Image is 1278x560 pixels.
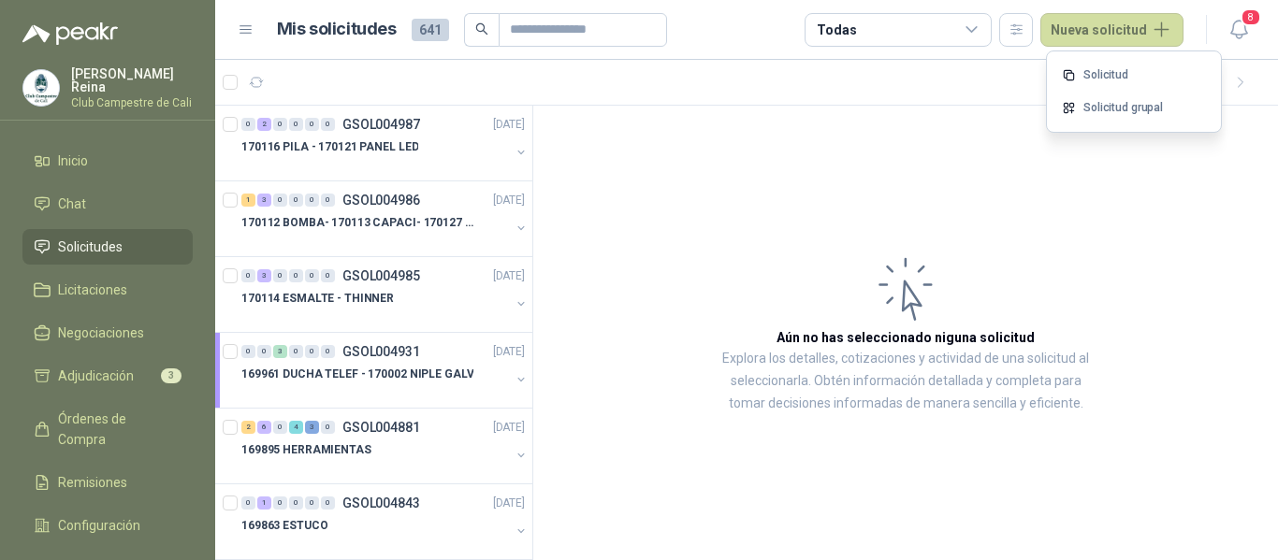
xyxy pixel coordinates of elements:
[342,269,420,282] p: GSOL004985
[342,345,420,358] p: GSOL004931
[22,272,193,308] a: Licitaciones
[475,22,488,36] span: search
[1241,8,1261,26] span: 8
[493,419,525,437] p: [DATE]
[257,269,271,282] div: 3
[493,343,525,361] p: [DATE]
[1040,13,1184,47] button: Nueva solicitud
[71,97,193,108] p: Club Campestre de Cali
[22,401,193,457] a: Órdenes de Compra
[342,496,420,510] p: GSOL004843
[23,70,59,106] img: Company Logo
[58,151,88,171] span: Inicio
[22,186,193,222] a: Chat
[22,22,118,45] img: Logo peakr
[257,345,271,358] div: 0
[289,194,303,207] div: 0
[1054,59,1213,92] a: Solicitud
[58,194,86,214] span: Chat
[22,143,193,179] a: Inicio
[71,67,193,93] p: [PERSON_NAME] Reina
[1222,13,1256,47] button: 8
[321,269,335,282] div: 0
[257,496,271,510] div: 1
[342,118,420,131] p: GSOL004987
[342,194,420,207] p: GSOL004986
[22,315,193,351] a: Negociaciones
[58,366,134,386] span: Adjudicación
[241,340,529,400] a: 0 0 3 0 0 0 GSOL004931[DATE] 169961 DUCHA TELEF - 170002 NIPLE GALV
[257,118,271,131] div: 2
[241,492,529,552] a: 0 1 0 0 0 0 GSOL004843[DATE] 169863 ESTUCO
[241,113,529,173] a: 0 2 0 0 0 0 GSOL004987[DATE] 170116 PILA - 170121 PANEL LED
[305,345,319,358] div: 0
[412,19,449,41] span: 641
[289,496,303,510] div: 0
[241,421,255,434] div: 2
[257,194,271,207] div: 3
[22,358,193,394] a: Adjudicación3
[305,269,319,282] div: 0
[321,421,335,434] div: 0
[817,20,856,40] div: Todas
[241,290,394,308] p: 170114 ESMALTE - THINNER
[493,495,525,512] p: [DATE]
[277,16,397,43] h1: Mis solicitudes
[273,194,287,207] div: 0
[493,267,525,285] p: [DATE]
[22,229,193,265] a: Solicitudes
[305,194,319,207] div: 0
[241,517,327,535] p: 169863 ESTUCO
[241,345,255,358] div: 0
[241,269,255,282] div: 0
[241,194,255,207] div: 1
[241,366,473,383] p: 169961 DUCHA TELEF - 170002 NIPLE GALV
[241,118,255,131] div: 0
[241,441,371,459] p: 169895 HERRAMIENTAS
[493,116,525,134] p: [DATE]
[720,348,1091,415] p: Explora los detalles, cotizaciones y actividad de una solicitud al seleccionarla. Obtén informaci...
[241,496,255,510] div: 0
[58,280,127,300] span: Licitaciones
[305,496,319,510] div: 0
[22,465,193,500] a: Remisiones
[22,508,193,543] a: Configuración
[342,421,420,434] p: GSOL004881
[321,118,335,131] div: 0
[241,138,418,156] p: 170116 PILA - 170121 PANEL LED
[257,421,271,434] div: 6
[273,496,287,510] div: 0
[273,345,287,358] div: 3
[58,472,127,493] span: Remisiones
[305,118,319,131] div: 0
[58,515,140,536] span: Configuración
[273,269,287,282] div: 0
[58,409,175,450] span: Órdenes de Compra
[321,194,335,207] div: 0
[241,265,529,324] a: 0 3 0 0 0 0 GSOL004985[DATE] 170114 ESMALTE - THINNER
[289,345,303,358] div: 0
[777,327,1035,348] h3: Aún no has seleccionado niguna solicitud
[58,323,144,343] span: Negociaciones
[289,118,303,131] div: 0
[241,214,474,232] p: 170112 BOMBA- 170113 CAPACI- 170127 MOTOR 170119 R
[305,421,319,434] div: 3
[58,237,123,257] span: Solicitudes
[289,269,303,282] div: 0
[273,118,287,131] div: 0
[273,421,287,434] div: 0
[1054,91,1213,123] a: Solicitud grupal
[161,368,182,383] span: 3
[241,189,529,249] a: 1 3 0 0 0 0 GSOL004986[DATE] 170112 BOMBA- 170113 CAPACI- 170127 MOTOR 170119 R
[289,421,303,434] div: 4
[241,416,529,476] a: 2 6 0 4 3 0 GSOL004881[DATE] 169895 HERRAMIENTAS
[321,345,335,358] div: 0
[321,496,335,510] div: 0
[493,192,525,209] p: [DATE]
